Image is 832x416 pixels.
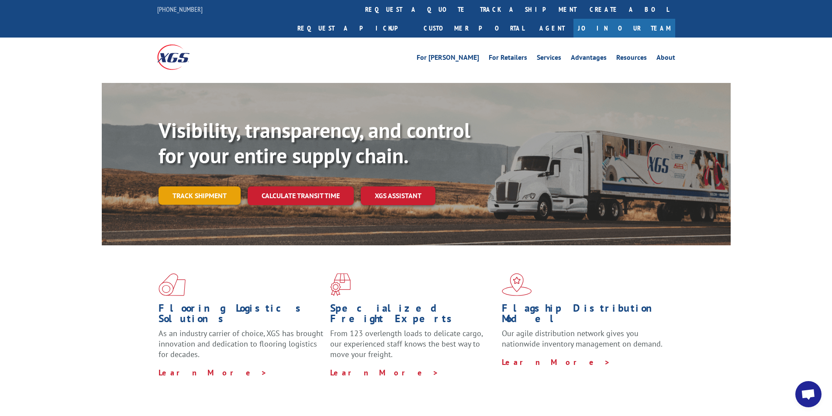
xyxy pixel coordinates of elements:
[159,273,186,296] img: xgs-icon-total-supply-chain-intelligence-red
[502,357,611,367] a: Learn More >
[330,368,439,378] a: Learn More >
[330,328,495,367] p: From 123 overlength loads to delicate cargo, our experienced staff knows the best way to move you...
[159,303,324,328] h1: Flooring Logistics Solutions
[159,328,323,359] span: As an industry carrier of choice, XGS has brought innovation and dedication to flooring logistics...
[248,186,354,205] a: Calculate transit time
[502,328,663,349] span: Our agile distribution network gives you nationwide inventory management on demand.
[502,273,532,296] img: xgs-icon-flagship-distribution-model-red
[157,5,203,14] a: [PHONE_NUMBER]
[489,54,527,64] a: For Retailers
[159,117,470,169] b: Visibility, transparency, and control for your entire supply chain.
[417,19,531,38] a: Customer Portal
[795,381,822,407] a: Open chat
[537,54,561,64] a: Services
[656,54,675,64] a: About
[330,273,351,296] img: xgs-icon-focused-on-flooring-red
[571,54,607,64] a: Advantages
[159,368,267,378] a: Learn More >
[531,19,573,38] a: Agent
[159,186,241,205] a: Track shipment
[330,303,495,328] h1: Specialized Freight Experts
[291,19,417,38] a: Request a pickup
[417,54,479,64] a: For [PERSON_NAME]
[502,303,667,328] h1: Flagship Distribution Model
[573,19,675,38] a: Join Our Team
[361,186,435,205] a: XGS ASSISTANT
[616,54,647,64] a: Resources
